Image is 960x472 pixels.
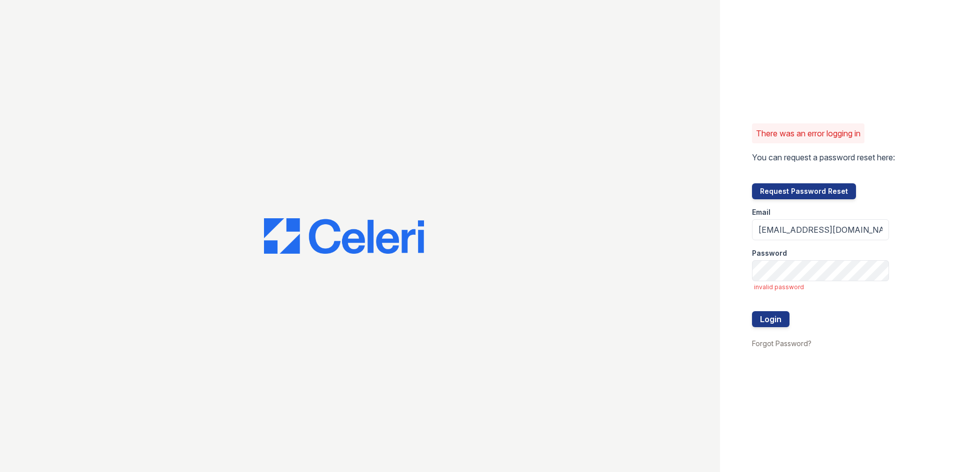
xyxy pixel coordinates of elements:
[752,151,895,163] p: You can request a password reset here:
[756,127,860,139] p: There was an error logging in
[752,339,811,348] a: Forgot Password?
[752,311,789,327] button: Login
[752,248,787,258] label: Password
[264,218,424,254] img: CE_Logo_Blue-a8612792a0a2168367f1c8372b55b34899dd931a85d93a1a3d3e32e68fde9ad4.png
[752,207,770,217] label: Email
[754,283,889,291] span: invalid password
[752,183,856,199] button: Request Password Reset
